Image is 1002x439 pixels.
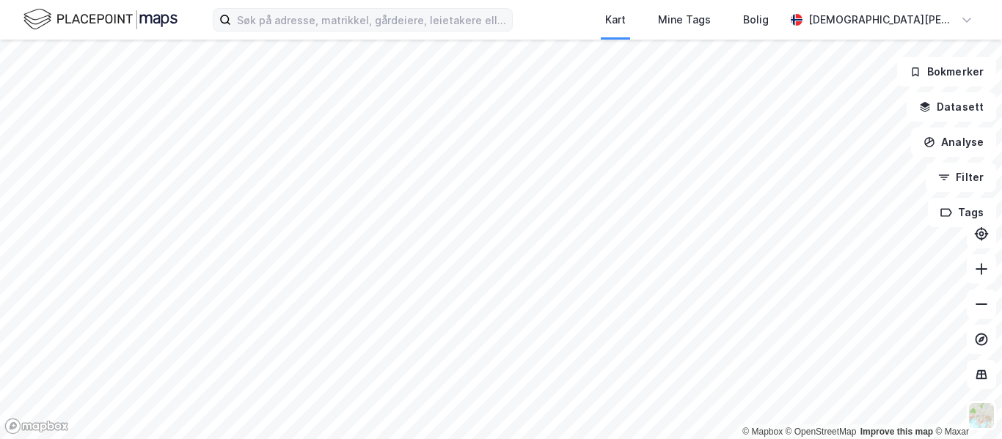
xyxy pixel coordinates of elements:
[4,418,69,435] a: Mapbox homepage
[605,11,626,29] div: Kart
[907,92,996,122] button: Datasett
[743,11,769,29] div: Bolig
[786,427,857,437] a: OpenStreetMap
[23,7,178,32] img: logo.f888ab2527a4732fd821a326f86c7f29.svg
[929,369,1002,439] div: Kontrollprogram for chat
[897,57,996,86] button: Bokmerker
[926,163,996,192] button: Filter
[929,369,1002,439] iframe: Chat Widget
[808,11,955,29] div: [DEMOGRAPHIC_DATA][PERSON_NAME]
[742,427,783,437] a: Mapbox
[658,11,711,29] div: Mine Tags
[911,128,996,157] button: Analyse
[860,427,933,437] a: Improve this map
[928,198,996,227] button: Tags
[231,9,512,31] input: Søk på adresse, matrikkel, gårdeiere, leietakere eller personer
